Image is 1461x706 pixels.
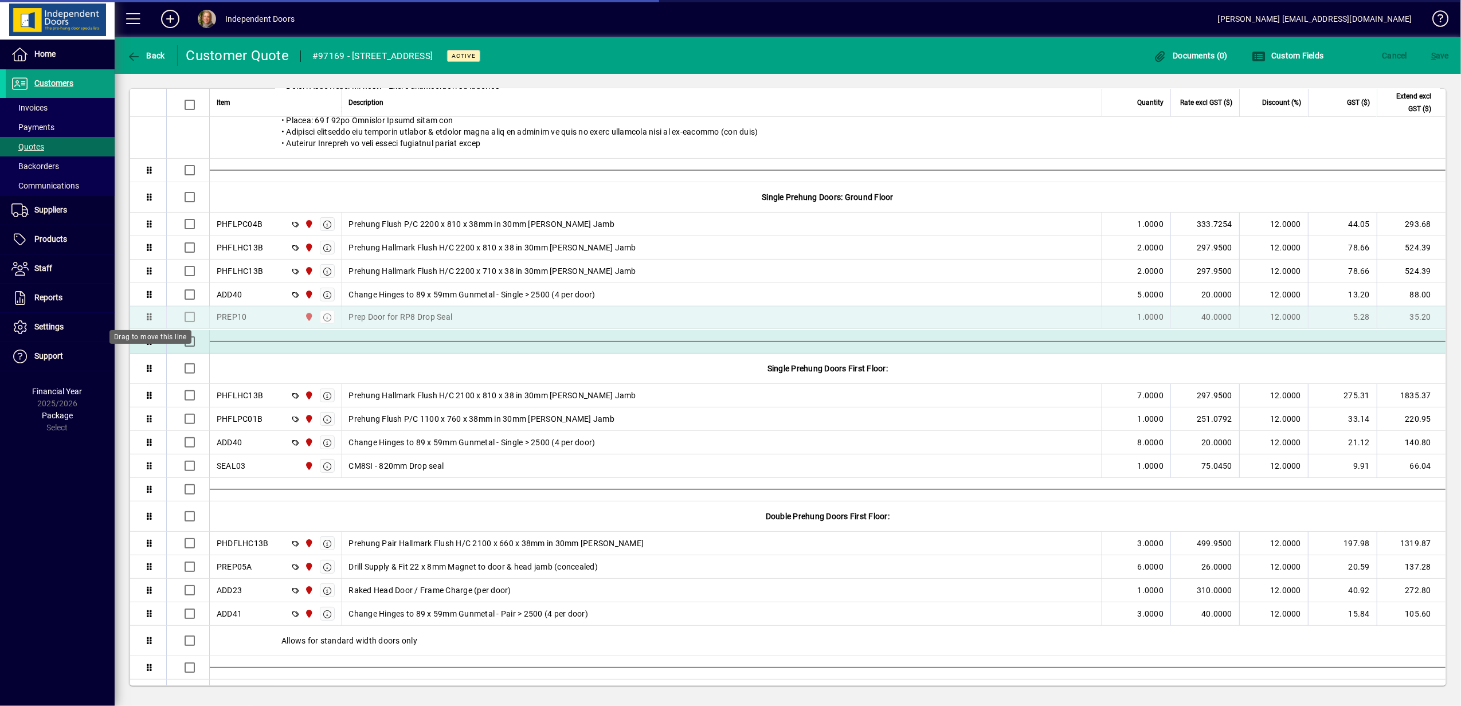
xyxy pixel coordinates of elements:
[34,351,63,360] span: Support
[1138,289,1164,300] span: 5.0000
[1377,579,1446,602] td: 272.80
[1138,538,1164,549] span: 3.0000
[6,196,115,225] a: Suppliers
[1138,413,1164,425] span: 1.0000
[1249,45,1327,66] button: Custom Fields
[1377,454,1446,478] td: 66.04
[301,389,315,402] span: Christchurch
[1239,260,1308,283] td: 12.0000
[1308,283,1377,307] td: 13.20
[1308,236,1377,260] td: 78.66
[6,98,115,117] a: Invoices
[1239,602,1308,626] td: 12.0000
[1137,96,1164,109] span: Quantity
[1153,51,1228,60] span: Documents (0)
[1308,431,1377,454] td: 21.12
[1308,260,1377,283] td: 78.66
[1138,390,1164,401] span: 7.0000
[301,436,315,449] span: Christchurch
[452,52,476,60] span: Active
[349,265,636,277] span: Prehung Hallmark Flush H/C 2200 x 710 x 38 in 30mm [PERSON_NAME] Jamb
[301,265,315,277] span: Christchurch
[34,293,62,302] span: Reports
[217,218,263,230] div: PHFLPC04B
[301,584,315,597] span: Christchurch
[11,142,44,151] span: Quotes
[301,560,315,573] span: Christchurch
[6,225,115,254] a: Products
[189,9,225,29] button: Profile
[1178,561,1232,572] div: 26.0000
[6,254,115,283] a: Staff
[301,607,315,620] span: Christchurch
[6,117,115,137] a: Payments
[6,176,115,195] a: Communications
[217,585,242,596] div: ADD23
[1239,555,1308,579] td: 12.0000
[210,626,1446,656] div: Allows for standard width doors only
[349,608,589,619] span: Change Hinges to 89 x 59mm Gunmetal - Pair > 2500 (4 per door)
[1150,45,1231,66] button: Documents (0)
[152,9,189,29] button: Add
[1308,602,1377,626] td: 15.84
[1308,532,1377,555] td: 197.98
[1138,242,1164,253] span: 2.0000
[42,411,73,420] span: Package
[217,242,263,253] div: PHFLHC13B
[301,460,315,472] span: Christchurch
[217,289,242,300] div: ADD40
[1377,236,1446,260] td: 524.39
[1178,265,1232,277] div: 297.9500
[1239,532,1308,555] td: 12.0000
[109,330,191,344] div: Drag to move this line
[34,322,64,331] span: Settings
[1239,407,1308,431] td: 12.0000
[349,538,644,549] span: Prehung Pair Hallmark Flush H/C 2100 x 660 x 38mm in 30mm [PERSON_NAME]
[217,608,242,619] div: ADD41
[217,265,263,277] div: PHFLHC13B
[11,181,79,190] span: Communications
[217,413,263,425] div: PHFLPC01B
[1377,283,1446,307] td: 88.00
[1431,46,1449,65] span: ave
[217,96,230,109] span: Item
[1178,242,1232,253] div: 297.9500
[1308,407,1377,431] td: 33.14
[301,537,315,550] span: Christchurch
[1239,454,1308,478] td: 12.0000
[349,561,598,572] span: Drill Supply & Fit 22 x 8mm Magnet to door & head jamb (concealed)
[1239,431,1308,454] td: 12.0000
[34,79,73,88] span: Customers
[1424,2,1447,40] a: Knowledge Base
[6,342,115,371] a: Support
[217,561,252,572] div: PREP05A
[34,49,56,58] span: Home
[301,241,315,254] span: Christchurch
[1138,561,1164,572] span: 6.0000
[1347,96,1370,109] span: GST ($)
[1178,218,1232,230] div: 333.7254
[1377,602,1446,626] td: 105.60
[124,45,168,66] button: Back
[349,242,636,253] span: Prehung Hallmark Flush H/C 2200 x 810 x 38 in 30mm [PERSON_NAME] Jamb
[1431,51,1436,60] span: S
[1377,555,1446,579] td: 137.28
[1239,236,1308,260] td: 12.0000
[301,413,315,425] span: Christchurch
[312,47,433,65] div: #97169 - [STREET_ADDRESS]
[1178,538,1232,549] div: 499.9500
[1239,384,1308,407] td: 12.0000
[33,387,83,396] span: Financial Year
[349,218,615,230] span: Prehung Flush P/C 2200 x 810 x 38mm in 30mm [PERSON_NAME] Jamb
[1178,289,1232,300] div: 20.0000
[34,234,67,244] span: Products
[1377,384,1446,407] td: 1835.37
[217,437,242,448] div: ADD40
[1262,96,1301,109] span: Discount (%)
[1138,608,1164,619] span: 3.0000
[1239,213,1308,236] td: 12.0000
[1239,579,1308,602] td: 12.0000
[210,501,1446,531] div: Double Prehung Doors First Floor:
[210,354,1446,383] div: Single Prehung Doors First Floor:
[6,40,115,69] a: Home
